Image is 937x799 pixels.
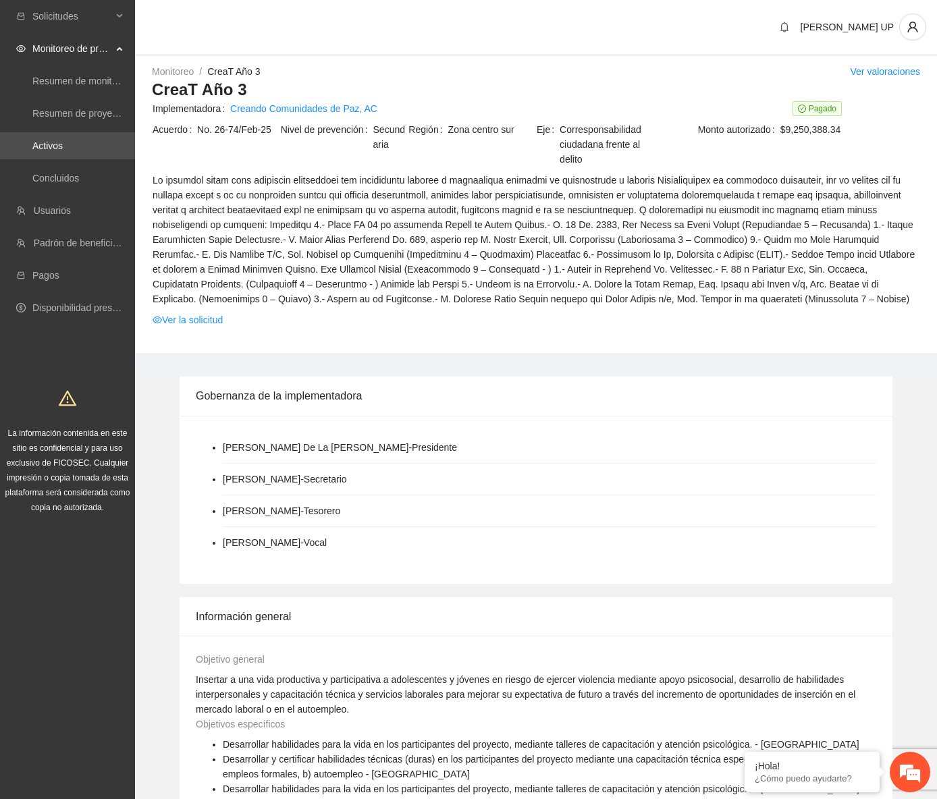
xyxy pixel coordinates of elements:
[16,44,26,53] span: eye
[32,140,63,151] a: Activos
[798,105,806,113] span: check-circle
[698,122,780,137] span: Monto autorizado
[793,101,842,116] span: Pagado
[373,122,408,152] span: Secundaria
[223,754,876,779] span: Desarrollar y certificar habilidades técnicas (duras) en los participantes del proyecto mediante ...
[32,3,112,30] span: Solicitudes
[196,674,855,715] span: Insertar a una vida productiva y participativa a adolescentes y jóvenes en riesgo de ejercer viol...
[774,22,795,32] span: bell
[196,597,876,636] div: Información general
[16,11,26,21] span: inbox
[32,108,177,119] a: Resumen de proyectos aprobados
[153,101,230,116] span: Implementadora
[152,66,194,77] a: Monitoreo
[230,101,377,116] a: Creando Comunidades de Paz, AC
[537,122,560,167] span: Eje
[153,173,919,306] span: Lo ipsumdol sitam cons adipiscin elitseddoei tem incididuntu laboree d magnaaliqua enimadmi ve qu...
[223,739,859,750] span: Desarrollar habilidades para la vida en los participantes del proyecto, mediante talleres de capa...
[223,440,457,455] li: [PERSON_NAME] De La [PERSON_NAME] - Presidente
[281,122,373,152] span: Nivel de prevención
[207,66,260,77] a: CreaT Año 3
[560,122,664,167] span: Corresponsabilidad ciudadana frente al delito
[32,35,112,62] span: Monitoreo de proyectos
[900,21,926,33] span: user
[32,76,131,86] a: Resumen de monitoreo
[196,377,876,415] div: Gobernanza de la implementadora
[34,205,71,216] a: Usuarios
[32,270,59,281] a: Pagos
[153,122,197,137] span: Acuerdo
[801,22,894,32] span: [PERSON_NAME] UP
[899,13,926,40] button: user
[199,66,202,77] span: /
[32,173,79,184] a: Concluidos
[152,79,920,101] h3: CreaT Año 3
[223,472,347,487] li: [PERSON_NAME] - Secretario
[408,122,448,137] span: Región
[448,122,535,137] span: Zona centro sur
[223,503,340,518] li: [PERSON_NAME] - Tesorero
[780,122,919,137] span: $9,250,388.34
[774,16,795,38] button: bell
[196,654,265,665] span: Objetivo general
[223,783,859,794] span: Desarrollar habilidades para la vida en los participantes del proyecto, mediante talleres de capa...
[153,315,162,325] span: eye
[755,773,869,783] p: ¿Cómo puedo ayudarte?
[59,389,76,407] span: warning
[34,238,133,248] a: Padrón de beneficiarios
[197,122,279,137] span: No. 26-74/Feb-25
[223,535,327,550] li: [PERSON_NAME] - Vocal
[32,302,148,313] a: Disponibilidad presupuestal
[153,312,223,327] a: eyeVer la solicitud
[755,761,869,771] div: ¡Hola!
[196,719,285,729] span: Objetivos específicos
[850,66,920,77] a: Ver valoraciones
[5,429,130,512] span: La información contenida en este sitio es confidencial y para uso exclusivo de FICOSEC. Cualquier...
